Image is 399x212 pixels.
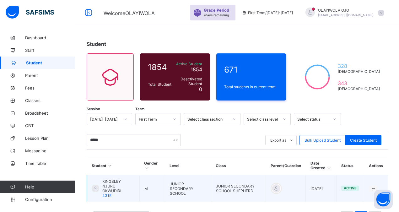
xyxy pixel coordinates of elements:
span: Messaging [25,148,75,153]
span: 0 [199,86,202,92]
span: 671 [224,65,278,74]
i: Sort in Ascending Order [144,166,149,170]
span: Session [87,107,100,111]
span: 343 [338,80,380,86]
span: Lesson Plan [25,136,75,141]
img: safsims [6,6,54,19]
span: 4315 [102,193,111,198]
i: Sort in Ascending Order [326,166,332,170]
span: 1854 [148,62,171,72]
span: Staff [25,48,75,53]
td: JUNIOR SECONDARY SCHOOL SHEPHERD [211,175,266,202]
i: Sort in Ascending Order [107,163,113,168]
span: Classes [25,98,75,103]
img: sticker-purple.71386a28dfed39d6af7621340158ba97.svg [193,9,201,17]
span: Create Student [350,138,377,143]
td: [DATE] [306,175,337,202]
span: 1854 [191,66,202,73]
span: OLAYIWOLA OJO [318,8,374,13]
div: [DATE]-[DATE] [90,117,121,122]
span: CBT [25,123,75,128]
span: [EMAIL_ADDRESS][DOMAIN_NAME] [318,13,374,17]
th: Level [165,156,211,175]
div: Select class level [247,117,279,122]
span: 7 days remaining [204,13,229,17]
span: Welcome OLAYIWOLA [104,10,155,16]
div: First Term [139,117,169,122]
button: Open asap [374,190,393,209]
th: Gender [139,156,165,175]
span: Student [87,41,106,47]
span: Total students in current term [224,84,278,89]
span: [DEMOGRAPHIC_DATA] [338,69,380,74]
span: Active Student [175,62,202,66]
span: Term [135,107,144,111]
span: Help [25,184,75,189]
span: active [344,186,357,190]
span: Fees [25,85,75,90]
span: [DEMOGRAPHIC_DATA] [338,86,380,91]
span: 328 [338,63,380,69]
span: Time Table [25,161,75,166]
th: Actions [364,156,388,175]
span: Student [26,60,75,65]
span: KINGSLEY NJURU OKWUDIRI [102,179,135,193]
span: session/term information [242,10,293,15]
span: Configuration [25,197,75,202]
span: Bulk Upload Student [305,138,341,143]
th: Student [87,156,140,175]
span: Export as [270,138,286,143]
div: OLAYIWOLAOJO [299,8,387,18]
div: Select status [297,117,329,122]
span: Broadsheet [25,111,75,116]
span: Grace Period [204,8,229,13]
th: Parent/Guardian [266,156,306,175]
th: Class [211,156,266,175]
span: Deactivated Student [175,77,202,86]
th: Date Created [306,156,337,175]
span: Dashboard [25,35,75,40]
span: Parent [25,73,75,78]
td: M [139,175,165,202]
div: Total Student [146,80,173,88]
div: Select class section [187,117,229,122]
th: Status [337,156,364,175]
td: JUNIOR SECONDARY SCHOOL [165,175,211,202]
